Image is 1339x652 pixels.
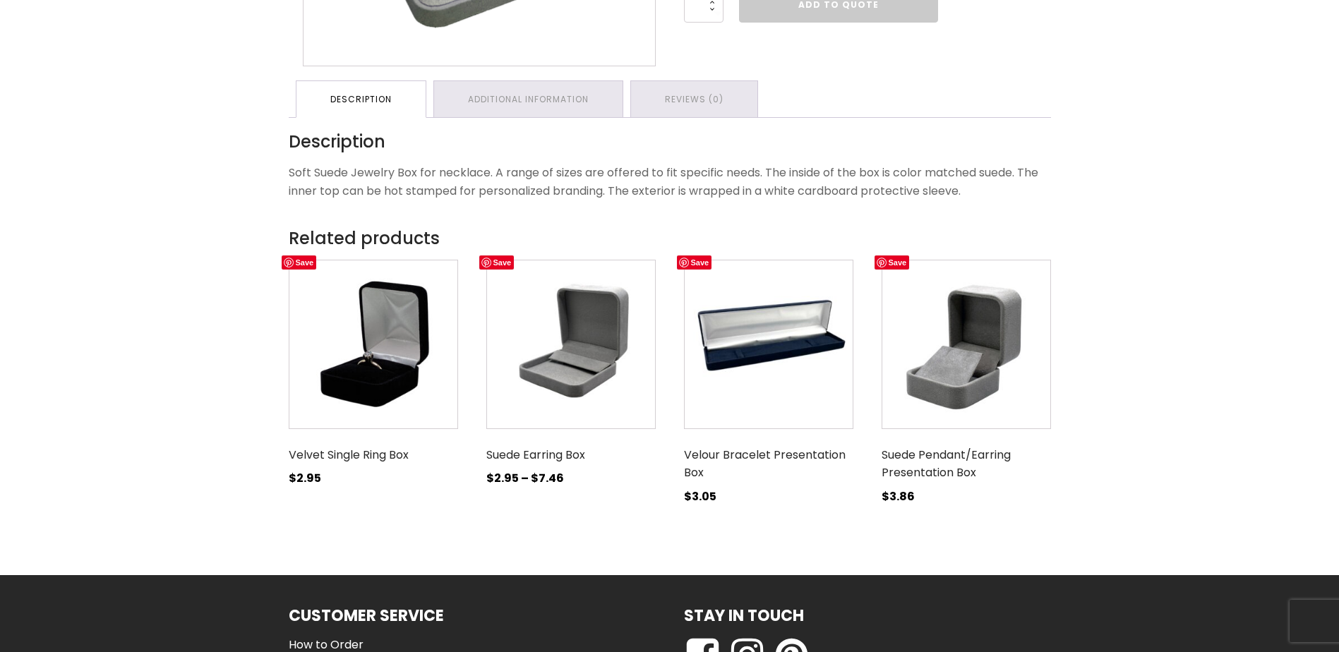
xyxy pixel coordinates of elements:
[882,260,1051,512] a: Suede Pendant/Earring Presentation Box $3.86
[684,488,692,505] span: $
[875,255,910,270] a: Save
[882,440,1051,488] h3: Suede Pendant/Earring Presentation Box
[684,260,853,429] img: Navy Blue Jewelry Velour Presentation Box open showing bottom pad with two tabs to hold a bracele...
[479,255,515,270] a: Save
[289,470,321,486] bdi: 2.95
[882,488,889,505] span: $
[289,225,1051,252] h2: Related products
[289,260,458,429] img: Black velvet single ring box with white satin inner lid and custom branding option.
[486,260,656,493] a: Suede Earring Box
[289,603,444,628] h1: Customer Service
[631,81,757,117] a: Reviews (0)
[296,81,426,117] a: Description
[289,132,1051,152] h2: Description
[684,488,716,505] bdi: 3.05
[521,470,529,486] span: –
[486,440,656,470] h3: Suede Earring Box
[531,470,539,486] span: $
[486,260,656,429] img: Medium size grey suede jewelry presentation box. Open, with a grey suede inner lid and color matc...
[882,260,1051,429] img: Small size grey suede jewelry presentation box. Open, with a grey suede inner lid and color match...
[289,260,458,493] a: Velvet Single Ring Box $2.95
[531,470,564,486] bdi: 7.46
[289,440,458,470] h3: Velvet Single Ring Box
[486,470,494,486] span: $
[684,260,853,512] a: Velour Bracelet Presentation Box $3.05
[684,440,853,488] h3: Velour Bracelet Presentation Box
[486,470,519,486] bdi: 2.95
[677,255,712,270] a: Save
[289,164,1051,200] p: Soft Suede Jewelry Box for necklace. A range of sizes are offered to fit specific needs. The insi...
[434,81,623,117] a: Additional information
[282,255,317,270] a: Save
[882,488,915,505] bdi: 3.86
[289,470,296,486] span: $
[684,603,804,628] h1: Stay in Touch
